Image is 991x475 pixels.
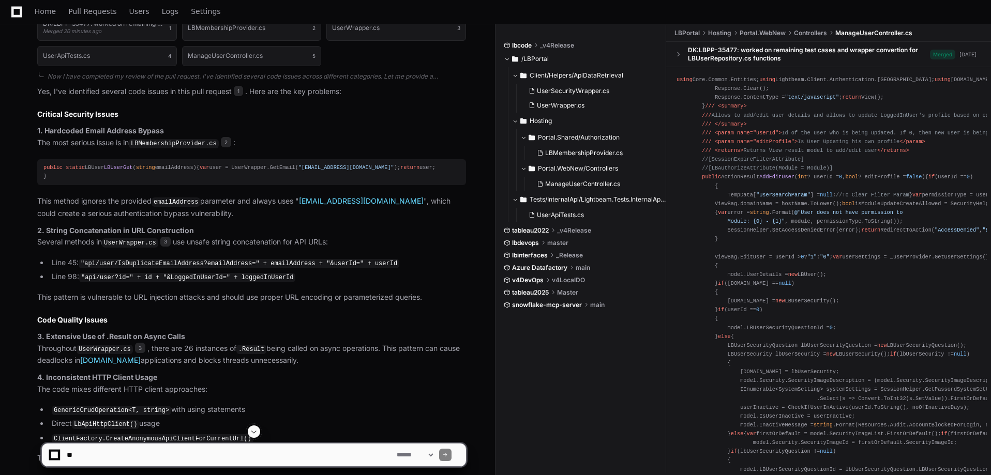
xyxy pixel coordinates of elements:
[512,191,667,208] button: Tests/InternalApi/Lightbeam.Tests.InternalApi.Tests/Tests
[312,52,316,60] span: 5
[557,226,591,235] span: _v4Release
[759,76,775,83] span: using
[540,41,574,50] span: _v4Release
[234,86,243,96] span: 1
[37,225,466,249] p: Several methods in use unsafe string concatenation for API URLs:
[191,8,220,14] span: Settings
[759,174,794,180] span: AddEditUser
[715,139,798,145] span: <param name="editProfile">
[512,113,667,129] button: Hosting
[520,160,667,177] button: Portal.WebNew/Controllers
[43,164,197,171] span: LBUser ( )
[814,422,833,428] span: string
[912,192,922,198] span: var
[877,342,887,348] span: new
[512,41,532,50] span: lbcode
[715,147,743,154] span: <returns>
[182,15,322,41] button: LBMembershipProvider.cs2
[200,164,209,171] span: var
[512,301,582,309] span: snowflake-mcp-server
[718,209,727,216] span: var
[839,174,842,180] span: 0
[801,254,804,260] span: 0
[136,164,155,171] span: string
[102,238,158,248] code: UserWrapper.cs
[512,251,548,259] span: lbinterfaces
[520,193,527,206] svg: Directory
[512,67,667,84] button: Client/Helpers/ApiDataRetrieval
[43,164,63,171] span: public
[72,420,139,429] code: LbApiHttpClient()
[702,112,711,118] span: ///
[524,208,660,222] button: UserApiTests.cs
[37,332,185,341] strong: 3. Extensive Use of .Result on Async Calls
[35,8,56,14] span: Home
[529,162,535,175] svg: Directory
[846,174,859,180] span: bool
[37,46,177,66] button: UserApiTests.cs4
[49,257,466,269] li: Line 45:
[512,53,518,65] svg: Directory
[778,280,791,286] span: null
[162,8,178,14] span: Logs
[545,180,620,188] span: ManageUserController.cs
[688,46,930,63] div: DK:LBPP-35477: worked on remaining test cases and wrapper convertion for LBUserRepository.cs func...
[702,139,711,145] span: ///
[959,51,977,58] div: [DATE]
[520,129,667,146] button: Portal.Shared/Authorization
[928,174,935,180] span: if
[576,264,590,272] span: main
[590,301,605,309] span: main
[967,174,970,180] span: 0
[43,163,460,181] div: { user = UserWrapper.GetEmail( ); user; }
[512,276,544,284] span: v4DevOps
[52,406,171,415] code: GenericCrudOperation<T, string>
[37,331,466,366] p: Throughout , there are 26 instances of being called on async operations. This pattern can cause d...
[557,288,578,297] span: Master
[718,280,724,286] span: if
[104,164,132,171] span: LBUserGet
[37,15,177,41] button: DK:LBPP-35477: worked on remaining test cases and wrapper convertion for LBUserRepository.cs func...
[520,115,527,127] svg: Directory
[556,251,583,259] span: _Release
[457,24,460,32] span: 3
[538,164,618,173] span: Portal.WebNew/Controllers
[37,315,466,325] h2: Code Quality Issues
[49,404,466,416] li: with using statements
[236,345,266,354] code: .Result
[512,226,549,235] span: tableau2022
[798,174,922,180] span: ? userId = , ? editProfile =
[400,164,419,171] span: return
[533,177,660,191] button: ManageUserController.cs
[298,164,394,171] span: "[EMAIL_ADDRESS][DOMAIN_NAME]"
[152,197,200,207] code: emailAddress
[188,53,263,59] h1: ManageUserController.cs
[830,325,833,331] span: 0
[708,29,731,37] span: Hosting
[807,254,817,260] span: "1"
[37,125,466,149] p: The most serious issue is in :
[37,373,157,381] strong: 4. Inconsistent HTTP Client Usage
[935,76,951,83] span: using
[77,345,133,354] code: UserWrapper.cs
[702,147,909,154] span: Returns View result model to add/edit user
[788,271,798,278] span: new
[537,211,584,219] span: UserApiTests.cs
[129,8,149,14] span: Users
[43,28,101,34] span: Merged 20 minutes ago
[718,103,746,109] span: <summary>
[37,195,466,219] p: This method ignores the provided parameter and always uses " ", which could create a serious auth...
[820,254,829,260] span: "0"
[521,55,549,63] span: /LBPortal
[954,351,967,357] span: null
[504,51,658,67] button: /LBPortal
[37,292,466,303] p: This pattern is vulnerable to URL injection attacks and should use proper URL encoding or paramet...
[718,333,731,340] span: else
[66,164,85,171] span: static
[861,227,880,233] span: return
[702,121,711,127] span: ///
[37,126,164,135] strong: 1. Hardcoded Email Address Bypass
[702,130,711,136] span: ///
[935,227,979,233] span: "AccessDenied"
[79,273,295,282] code: "api/user?id=" + id + "&LoggedInUserId=" + loggedInUserId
